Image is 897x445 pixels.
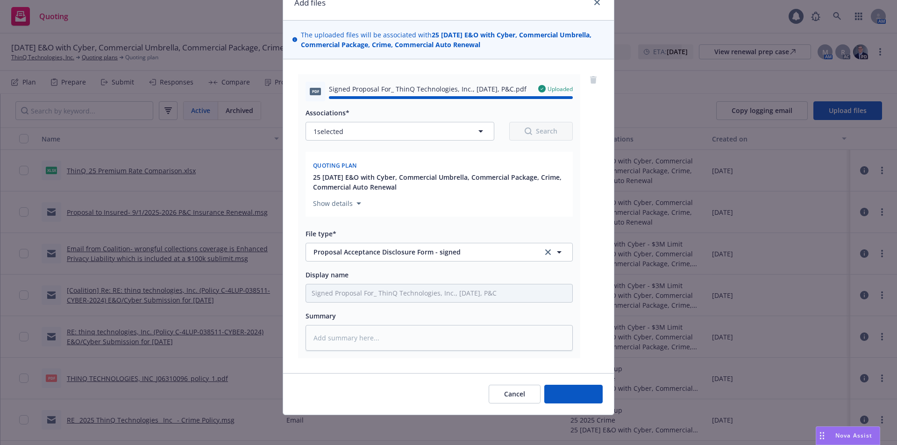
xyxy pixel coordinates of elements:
span: Proposal Acceptance Disclosure Form - signed [313,247,530,257]
span: Uploaded [548,85,573,93]
button: 1selected [306,122,494,141]
span: The uploaded files will be associated with [301,30,605,49]
button: Cancel [489,385,541,403]
input: Add display name here... [306,284,572,302]
span: Summary [306,311,336,320]
div: Drag to move [816,427,828,445]
span: Associations* [306,108,349,117]
button: 25 [DATE] E&O with Cyber, Commercial Umbrella, Commercial Package, Crime, Commercial Auto Renewal [313,172,567,192]
span: Add files [560,389,587,398]
span: 1 selected [313,127,343,136]
span: Display name [306,270,349,279]
button: Add files [544,385,603,403]
span: pdf [310,88,321,95]
span: Nova Assist [835,431,872,439]
span: File type* [306,229,336,238]
a: clear selection [542,247,554,258]
strong: 25 [DATE] E&O with Cyber, Commercial Umbrella, Commercial Package, Crime, Commercial Auto Renewal [301,30,591,49]
span: Quoting plan [313,162,357,170]
a: remove [588,74,599,85]
button: Show details [309,198,365,209]
button: Proposal Acceptance Disclosure Form - signedclear selection [306,243,573,261]
button: Nova Assist [816,426,880,445]
span: Signed Proposal For_ ThinQ Technologies, Inc., [DATE], P&C.pdf [329,84,527,94]
span: Cancel [504,389,525,398]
